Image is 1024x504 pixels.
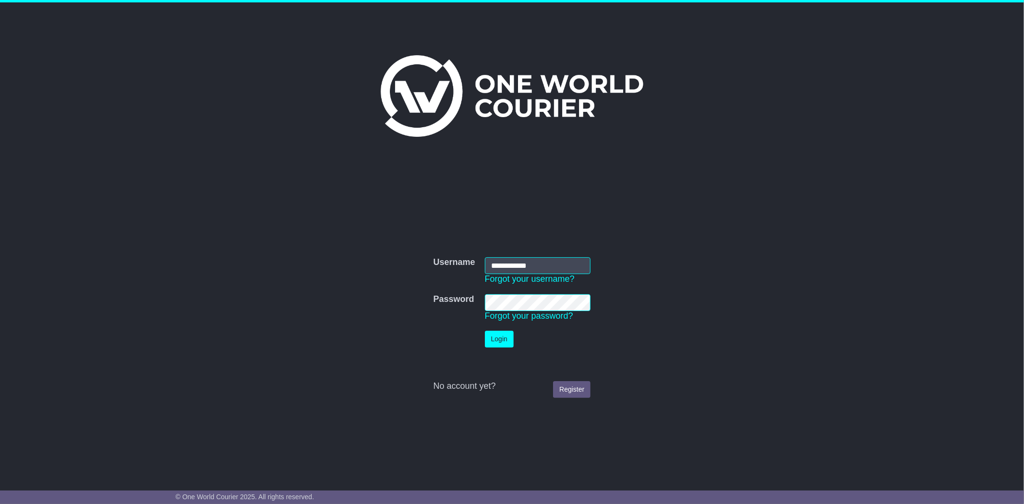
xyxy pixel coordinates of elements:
a: Forgot your username? [485,274,575,284]
span: © One World Courier 2025. All rights reserved. [176,493,314,501]
a: Register [553,381,590,398]
label: Username [434,257,475,268]
div: No account yet? [434,381,591,392]
a: Forgot your password? [485,311,573,321]
button: Login [485,331,514,348]
img: One World [381,55,643,137]
label: Password [434,294,474,305]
